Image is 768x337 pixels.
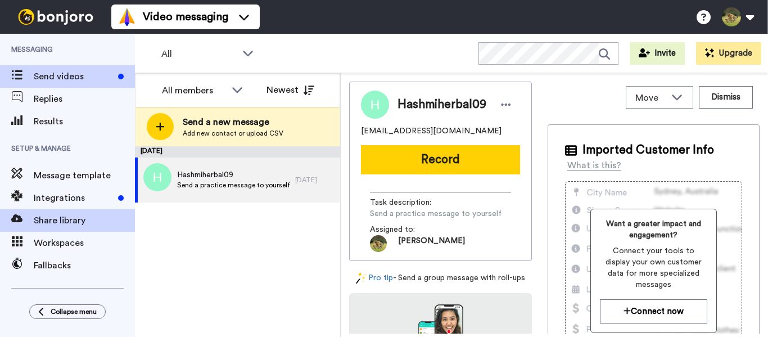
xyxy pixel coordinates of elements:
span: Send videos [34,70,114,83]
button: Record [361,145,520,174]
button: Dismiss [699,86,753,109]
span: Assigned to: [370,224,449,235]
span: Send a new message [183,115,283,129]
div: All members [162,84,226,97]
a: Pro tip [356,272,393,284]
span: Collapse menu [51,307,97,316]
span: All [161,47,237,61]
div: [DATE] [295,176,335,185]
span: Replies [34,92,135,106]
span: [EMAIL_ADDRESS][DOMAIN_NAME] [361,125,502,137]
span: Want a greater impact and engagement? [600,218,707,241]
img: h.png [143,163,171,191]
span: Video messaging [143,9,228,25]
span: Connect your tools to display your own customer data for more specialized messages [600,245,707,290]
button: Newest [258,79,323,101]
img: ACg8ocJvcS6TeR2oDb-cqKm0CAGbpErLhA4kWwLBiJrU7FX7GqE=s96-c [370,235,387,252]
span: Message template [34,169,135,182]
span: Hashmiherbal09 [177,169,290,181]
span: Add new contact or upload CSV [183,129,283,138]
img: Image of Hashmiherbal09 [361,91,389,119]
div: [DATE] [135,146,340,158]
button: Collapse menu [29,304,106,319]
span: Fallbacks [34,259,135,272]
div: What is this? [567,159,621,172]
span: Move [635,91,666,105]
button: Upgrade [696,42,761,65]
span: Workspaces [34,236,135,250]
button: Invite [630,42,685,65]
span: Task description : [370,197,449,208]
span: Hashmiherbal09 [397,96,486,113]
img: magic-wand.svg [356,272,366,284]
span: Results [34,115,135,128]
span: [PERSON_NAME] [398,235,465,252]
img: bj-logo-header-white.svg [13,9,98,25]
span: Send a practice message to yourself [370,208,502,219]
span: Imported Customer Info [582,142,714,159]
button: Connect now [600,299,707,323]
span: Integrations [34,191,114,205]
span: Send a practice message to yourself [177,181,290,190]
span: Share library [34,214,135,227]
div: - Send a group message with roll-ups [349,272,532,284]
img: vm-color.svg [118,8,136,26]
